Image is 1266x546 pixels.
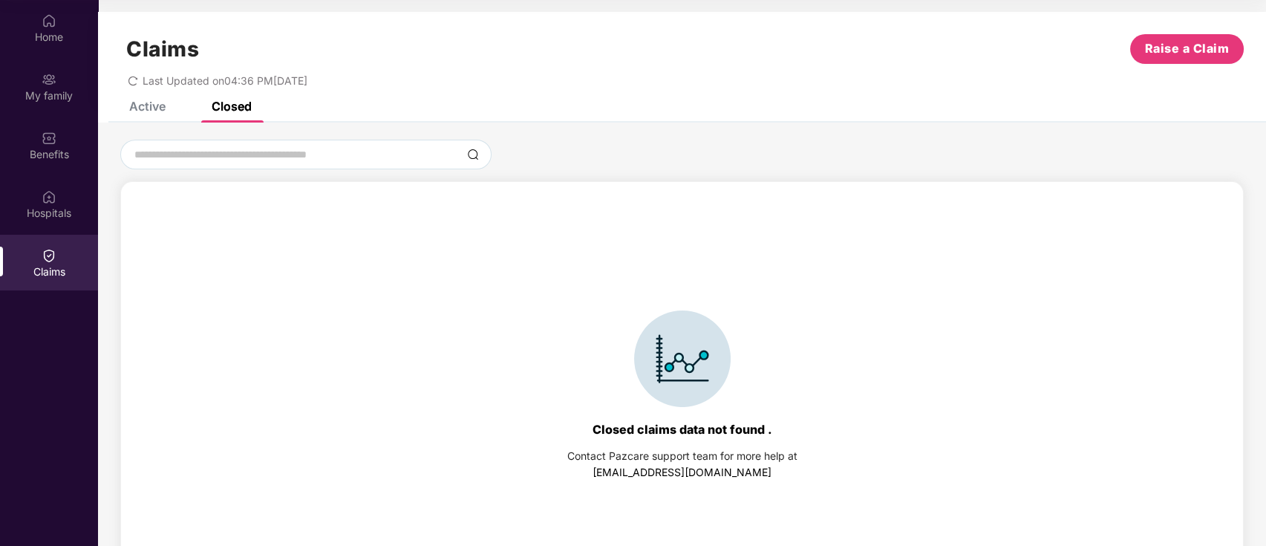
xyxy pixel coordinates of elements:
img: svg+xml;base64,PHN2ZyBpZD0iSG9zcGl0YWxzIiB4bWxucz0iaHR0cDovL3d3dy53My5vcmcvMjAwMC9zdmciIHdpZHRoPS... [42,189,56,204]
h1: Claims [126,36,199,62]
a: [EMAIL_ADDRESS][DOMAIN_NAME] [593,466,771,478]
img: svg+xml;base64,PHN2ZyB3aWR0aD0iMjAiIGhlaWdodD0iMjAiIHZpZXdCb3g9IjAgMCAyMCAyMCIgZmlsbD0ibm9uZSIgeG... [42,72,56,87]
div: Contact Pazcare support team for more help at [567,448,797,464]
img: svg+xml;base64,PHN2ZyBpZD0iQmVuZWZpdHMiIHhtbG5zPSJodHRwOi8vd3d3LnczLm9yZy8yMDAwL3N2ZyIgd2lkdGg9Ij... [42,131,56,146]
span: Last Updated on 04:36 PM[DATE] [143,74,307,87]
button: Raise a Claim [1130,34,1244,64]
div: Closed claims data not found . [593,422,772,437]
img: svg+xml;base64,PHN2ZyBpZD0iSG9tZSIgeG1sbnM9Imh0dHA6Ly93d3cudzMub3JnLzIwMDAvc3ZnIiB3aWR0aD0iMjAiIG... [42,13,56,28]
div: Closed [212,99,252,114]
span: Raise a Claim [1145,39,1230,58]
img: svg+xml;base64,PHN2ZyBpZD0iSWNvbl9DbGFpbSIgZGF0YS1uYW1lPSJJY29uIENsYWltIiB4bWxucz0iaHR0cDovL3d3dy... [634,311,731,407]
span: redo [128,74,138,87]
img: svg+xml;base64,PHN2ZyBpZD0iU2VhcmNoLTMyeDMyIiB4bWxucz0iaHR0cDovL3d3dy53My5vcmcvMjAwMC9zdmciIHdpZH... [467,149,479,160]
img: svg+xml;base64,PHN2ZyBpZD0iQ2xhaW0iIHhtbG5zPSJodHRwOi8vd3d3LnczLm9yZy8yMDAwL3N2ZyIgd2lkdGg9IjIwIi... [42,248,56,263]
div: Active [129,99,166,114]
